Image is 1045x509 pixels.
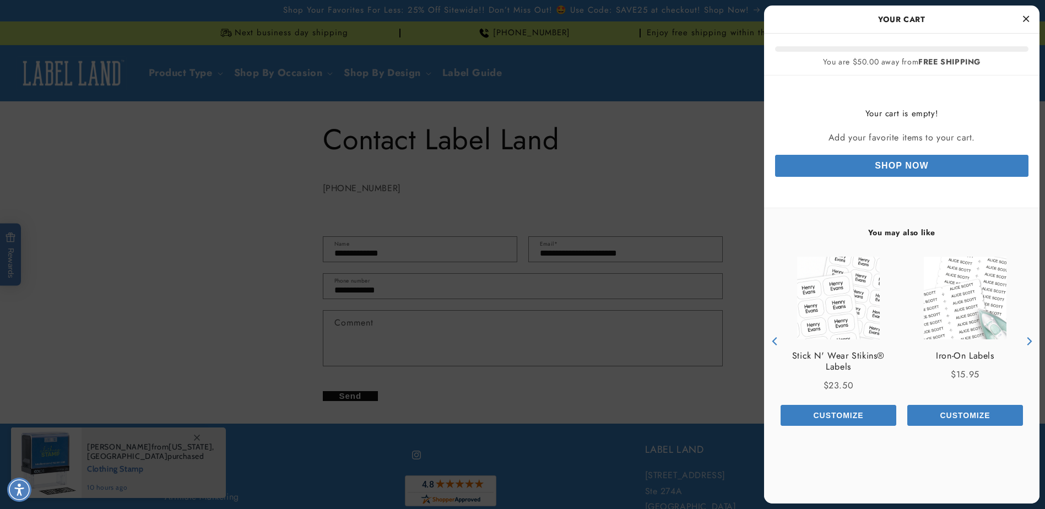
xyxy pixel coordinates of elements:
iframe: Sign Up via Text for Offers [9,421,139,454]
img: View Stick N' Wear Stikins® Labels [797,257,880,339]
span: Customize [940,411,990,420]
div: You are $50.00 away from [775,57,1028,67]
button: Add the product, Stick N' Wear Stikins® Labels to Cart [781,405,896,426]
button: Previous [767,333,783,350]
b: FREE SHIPPING [918,56,981,67]
div: product [902,246,1028,437]
div: product [775,246,902,437]
span: $23.50 [824,379,854,392]
h2: Chat with us [36,13,83,24]
span: Customize [813,411,863,420]
button: Close Cart [1017,11,1034,28]
button: Next [1020,333,1037,350]
a: View Stick N' Wear Stikins® Labels [781,350,896,372]
a: View Iron-On Labels [936,350,994,361]
button: Gorgias live chat [6,4,95,33]
p: Add your favorite items to your cart. [775,130,1028,146]
div: Accessibility Menu [7,478,31,502]
h2: Your Cart [775,11,1028,28]
span: $15.95 [951,368,979,381]
button: Add the product, Iron-On Labels to Cart [907,405,1023,426]
a: Shop Now [775,155,1028,177]
img: Iron-On Labels - Label Land [924,257,1006,339]
h4: You may also like [775,228,1028,237]
h4: Your cart is empty! [775,109,1028,120]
